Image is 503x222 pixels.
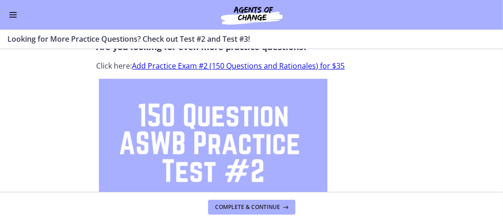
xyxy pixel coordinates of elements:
[132,61,345,71] a: Add Practice Exam #2 (150 Questions and Rationales) for $35
[216,203,281,211] span: Complete & continue
[99,79,327,207] img: 150_Question_ASWB_Practice_Test__2.png
[97,60,407,71] p: Click here:
[208,200,295,215] button: Complete & continue
[7,33,484,44] h3: Looking for More Practice Questions? Check out Test #2 and Test #3!
[7,9,19,20] button: Enable menu
[196,4,307,26] img: Agents of Change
